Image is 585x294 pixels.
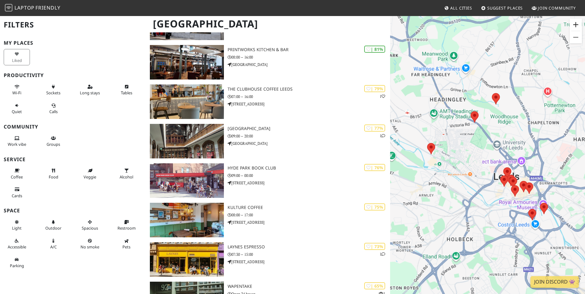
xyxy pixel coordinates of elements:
[146,203,390,237] a: Kulture Coffee | 75% Kulture Coffee 08:00 – 17:00 [STREET_ADDRESS]
[77,165,103,182] button: Veggie
[228,180,390,186] p: [STREET_ADDRESS]
[4,208,142,214] h3: Space
[228,259,390,265] p: [STREET_ADDRESS]
[364,203,385,210] div: | 75%
[150,84,224,119] img: The Clubhouse Coffee Leeds
[80,244,99,250] span: Smoke free
[228,87,390,92] h3: The Clubhouse Coffee Leeds
[40,82,67,98] button: Sockets
[380,133,385,139] p: 1
[4,100,30,117] button: Quiet
[46,90,60,96] span: Power sockets
[450,5,472,11] span: All Cities
[364,125,385,132] div: | 77%
[8,244,26,250] span: Accessible
[570,31,582,43] button: Zoom out
[122,244,130,250] span: Pet friendly
[77,217,103,233] button: Spacious
[150,45,224,80] img: Printworks Kitchen & Bar
[12,193,22,198] span: Credit cards
[84,174,96,180] span: Veggie
[228,47,390,52] h3: Printworks Kitchen & Bar
[113,217,140,233] button: Restroom
[146,84,390,119] a: The Clubhouse Coffee Leeds | 79% 1 The Clubhouse Coffee Leeds 07:00 – 16:00 [STREET_ADDRESS]
[529,2,578,14] a: Join Community
[40,217,67,233] button: Outdoor
[442,2,475,14] a: All Cities
[146,163,390,198] a: Hyde Park Book Club | 76% Hyde Park Book Club 09:00 – 00:00 [STREET_ADDRESS]
[228,205,390,210] h3: Kulture Coffee
[49,174,58,180] span: Food
[150,124,224,158] img: Leeds Central Library
[49,109,58,114] span: Video/audio calls
[380,93,385,99] p: 1
[146,45,390,80] a: Printworks Kitchen & Bar | 81% Printworks Kitchen & Bar 08:00 – 16:00 [GEOGRAPHIC_DATA]
[120,174,133,180] span: Alcohol
[47,141,60,147] span: Group tables
[11,174,23,180] span: Coffee
[228,141,390,146] p: [GEOGRAPHIC_DATA]
[82,225,98,231] span: Spacious
[4,72,142,78] h3: Productivity
[5,4,12,11] img: LaptopFriendly
[113,82,140,98] button: Tables
[150,203,224,237] img: Kulture Coffee
[8,141,26,147] span: People working
[12,225,22,231] span: Natural light
[150,163,224,198] img: Hyde Park Book Club
[228,94,390,100] p: 07:00 – 16:00
[479,2,525,14] a: Suggest Places
[364,85,385,92] div: | 79%
[121,90,132,96] span: Work-friendly tables
[4,133,30,149] button: Work vibe
[4,255,30,271] button: Parking
[146,124,390,158] a: Leeds Central Library | 77% 1 [GEOGRAPHIC_DATA] 09:00 – 20:00 [GEOGRAPHIC_DATA]
[117,225,136,231] span: Restroom
[487,5,523,11] span: Suggest Places
[364,282,385,289] div: | 65%
[148,15,389,32] h1: [GEOGRAPHIC_DATA]
[80,90,100,96] span: Long stays
[4,82,30,98] button: Wi-Fi
[4,15,142,34] h2: Filters
[146,242,390,277] a: Laynes Espresso | 73% 1 Laynes Espresso 07:30 – 15:00 [STREET_ADDRESS]
[4,217,30,233] button: Light
[12,90,21,96] span: Stable Wi-Fi
[228,165,390,171] h3: Hyde Park Book Club
[113,165,140,182] button: Alcohol
[40,165,67,182] button: Food
[40,236,67,252] button: A/C
[4,40,142,46] h3: My Places
[5,3,60,14] a: LaptopFriendly LaptopFriendly
[35,4,60,11] span: Friendly
[228,284,390,289] h3: Wapentake
[4,157,142,162] h3: Service
[228,62,390,67] p: [GEOGRAPHIC_DATA]
[228,219,390,225] p: [STREET_ADDRESS]
[380,251,385,257] p: 1
[364,164,385,171] div: | 76%
[150,242,224,277] img: Laynes Espresso
[77,236,103,252] button: No smoke
[4,124,142,130] h3: Community
[77,82,103,98] button: Long stays
[228,173,390,178] p: 09:00 – 00:00
[4,184,30,201] button: Cards
[45,225,61,231] span: Outdoor area
[570,18,582,31] button: Zoom in
[10,263,24,268] span: Parking
[4,236,30,252] button: Accessible
[40,100,67,117] button: Calls
[14,4,35,11] span: Laptop
[40,133,67,149] button: Groups
[12,109,22,114] span: Quiet
[228,244,390,250] h3: Laynes Espresso
[4,165,30,182] button: Coffee
[228,133,390,139] p: 09:00 – 20:00
[228,251,390,257] p: 07:30 – 15:00
[364,243,385,250] div: | 73%
[228,126,390,131] h3: [GEOGRAPHIC_DATA]
[538,5,576,11] span: Join Community
[364,46,385,53] div: | 81%
[50,244,57,250] span: Air conditioned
